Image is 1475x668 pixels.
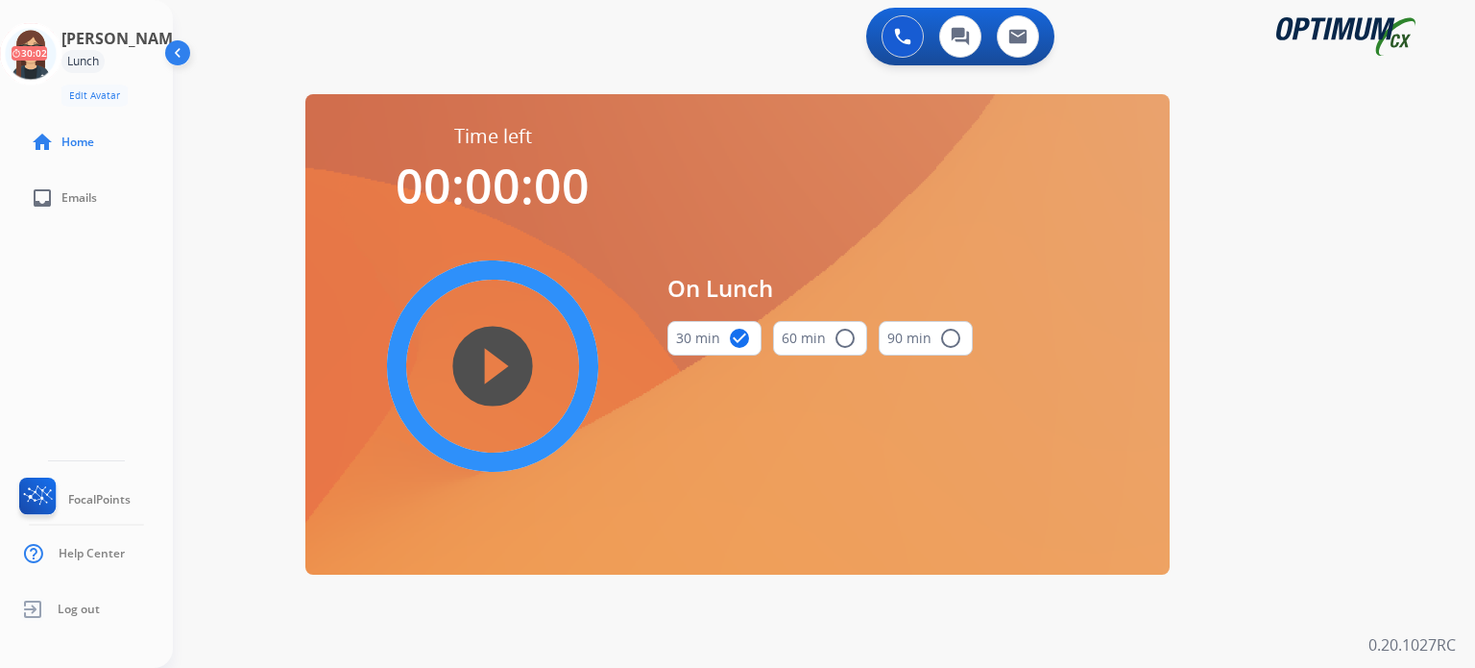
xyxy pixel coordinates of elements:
[773,321,867,356] button: 60 min
[454,123,532,150] span: Time left
[61,135,94,150] span: Home
[68,492,131,507] span: FocalPoints
[61,50,105,73] div: Lunch
[15,478,131,522] a: FocalPoints
[834,327,857,350] mat-icon: radio_button_unchecked
[939,327,962,350] mat-icon: radio_button_unchecked
[61,85,128,107] button: Edit Avatar
[667,321,762,356] button: 30 min
[481,355,504,378] mat-icon: play_circle_filled
[1368,633,1456,656] p: 0.20.1027RC
[59,546,125,561] span: Help Center
[728,327,751,350] mat-icon: check_circle
[31,131,54,154] mat-icon: home
[58,602,100,617] span: Log out
[667,271,973,306] span: On Lunch
[61,27,186,50] h3: [PERSON_NAME]
[879,321,973,356] button: 90 min
[396,153,590,218] span: 00:00:00
[31,186,54,210] mat-icon: inbox
[61,190,97,206] span: Emails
